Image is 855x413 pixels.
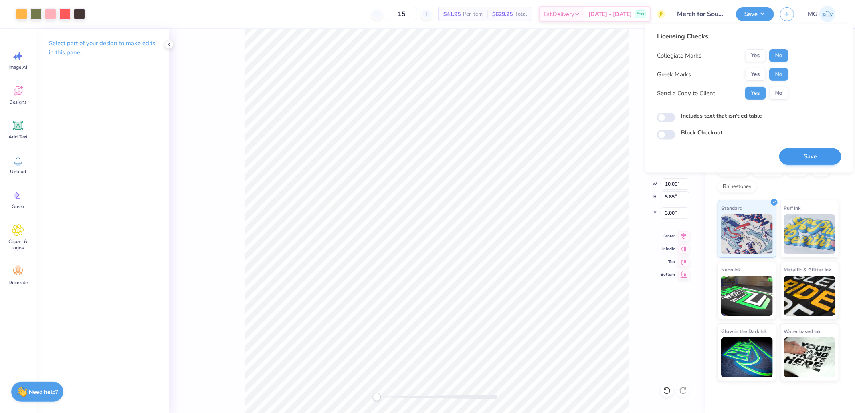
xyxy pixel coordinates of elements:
img: Michael Galon [819,6,835,22]
span: Water based Ink [784,327,821,335]
img: Puff Ink [784,214,836,254]
span: Metallic & Glitter Ink [784,265,831,274]
span: MG [808,10,817,19]
img: Water based Ink [784,337,836,377]
span: Neon Ink [721,265,741,274]
strong: Need help? [29,388,58,396]
p: Select part of your design to make edits in this panel [49,39,156,57]
span: Upload [10,168,26,175]
button: Save [736,7,774,21]
span: Free [637,11,644,17]
span: Image AI [9,64,28,70]
div: Rhinestones [718,181,756,193]
span: Clipart & logos [5,238,31,251]
button: No [769,68,788,81]
div: Send a Copy to Client [657,89,715,98]
button: Save [779,148,841,165]
a: MG [804,6,839,22]
span: Puff Ink [784,204,801,212]
button: No [769,49,788,62]
div: Greek Marks [657,70,691,79]
span: Center [661,233,675,239]
span: Middle [661,246,675,252]
label: Includes text that isn't editable [681,112,762,120]
span: [DATE] - [DATE] [588,10,632,18]
span: Bottom [661,271,675,278]
img: Standard [721,214,773,254]
label: Block Checkout [681,128,722,137]
img: Neon Ink [721,276,773,316]
span: Est. Delivery [544,10,574,18]
span: Greek [12,203,24,210]
span: $629.25 [492,10,513,18]
img: Glow in the Dark Ink [721,337,773,377]
span: $41.95 [443,10,461,18]
div: Collegiate Marks [657,51,701,60]
input: Untitled Design [671,6,730,22]
img: Metallic & Glitter Ink [784,276,836,316]
button: Yes [745,87,766,100]
div: Accessibility label [373,393,381,401]
span: Designs [9,99,27,105]
span: Total [515,10,527,18]
input: – – [386,7,417,21]
span: Top [661,259,675,265]
button: No [769,87,788,100]
button: Yes [745,49,766,62]
span: Decorate [8,279,28,286]
span: Standard [721,204,742,212]
button: Yes [745,68,766,81]
span: Add Text [8,134,28,140]
div: Licensing Checks [657,32,788,41]
span: Per Item [463,10,483,18]
span: Glow in the Dark Ink [721,327,767,335]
